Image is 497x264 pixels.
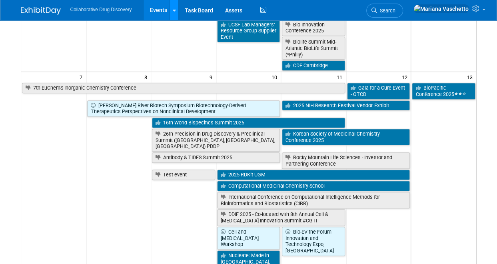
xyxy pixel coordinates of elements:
[217,192,410,208] a: International Conference on Computational Intelligence Methods for Bioinformatics and Biostatisti...
[21,7,61,15] img: ExhibitDay
[466,72,476,82] span: 13
[22,83,345,93] a: 7th EuChemS Inorganic Chemistry Conference
[282,20,345,36] a: Bio Innovation Conference 2025
[87,100,280,117] a: [PERSON_NAME] River Biotech Symposium Biotechnology-Derived Therapeutics Perspectives on Nonclini...
[217,181,410,191] a: Computational Medicinal Chemistry School
[282,100,410,111] a: 2025 NIH Research Festival Vendor Exhibit
[79,72,86,82] span: 7
[412,83,475,99] a: BioPacific Conference 2025
[336,72,346,82] span: 11
[401,72,411,82] span: 12
[377,8,395,14] span: Search
[271,72,281,82] span: 10
[152,152,280,163] a: Antibody & TIDES Summit 2025
[209,72,216,82] span: 9
[366,4,403,18] a: Search
[152,129,280,152] a: 26th Precision in Drug Discovery & Preclinical Summit ([GEOGRAPHIC_DATA], [GEOGRAPHIC_DATA], [GEO...
[282,129,410,145] a: Korean Society of Medicinal Chemistry Conference 2025
[282,152,410,169] a: Rocky Mountain Life Sciences - Investor and Partnering Conference
[152,170,215,180] a: Test event
[70,7,132,12] span: Collaborative Drug Discovery
[282,227,345,256] a: Bio-EV the Forum Innovation and Technology Expo, [GEOGRAPHIC_DATA]
[217,20,280,42] a: UCSF Lab Managers’ Resource Group Supplier Event
[217,209,345,226] a: DDIF 2025 - Co-located with 8th Annual Cell & [MEDICAL_DATA] Innovation Summit #CGTI
[217,227,280,250] a: Cell and [MEDICAL_DATA] Workshop
[282,37,345,60] a: Biolife Summit Mid-Atlantic BioLife Summit (*Philly)
[217,170,410,180] a: 2025 RDKit UGM
[347,83,410,99] a: Gala for a Cure Event - OTCD
[152,118,345,128] a: 16th World Bispecifics Summit 2025
[282,60,345,71] a: CDF Cambridge
[144,72,151,82] span: 8
[413,4,469,13] img: Mariana Vaschetto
